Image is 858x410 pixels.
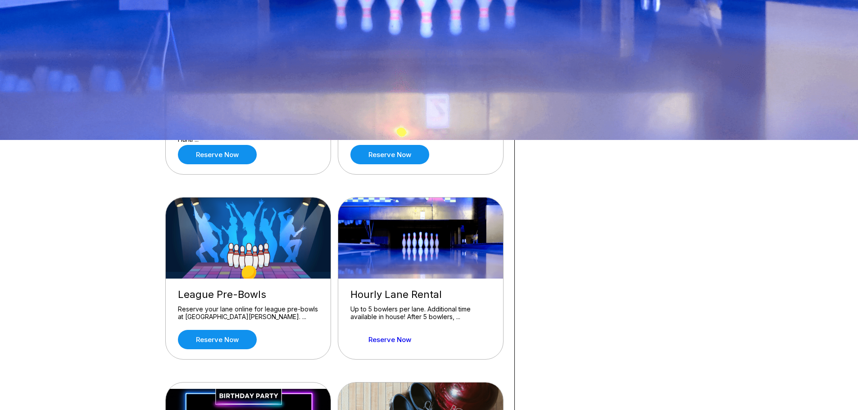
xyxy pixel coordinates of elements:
div: Hourly Lane Rental [350,288,491,301]
a: Reserve now [178,145,257,164]
div: Reserve your lane online for league pre-bowls at [GEOGRAPHIC_DATA][PERSON_NAME]. ... [178,305,318,321]
img: League Pre-Bowls [166,198,331,279]
a: Reserve now [350,145,429,164]
div: League Pre-Bowls [178,288,318,301]
img: Hourly Lane Rental [338,198,504,279]
a: Reserve now [350,330,429,349]
div: Up to 5 bowlers per lane. Additional time available in house! After 5 bowlers, ... [350,305,491,321]
a: Reserve now [178,330,257,349]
